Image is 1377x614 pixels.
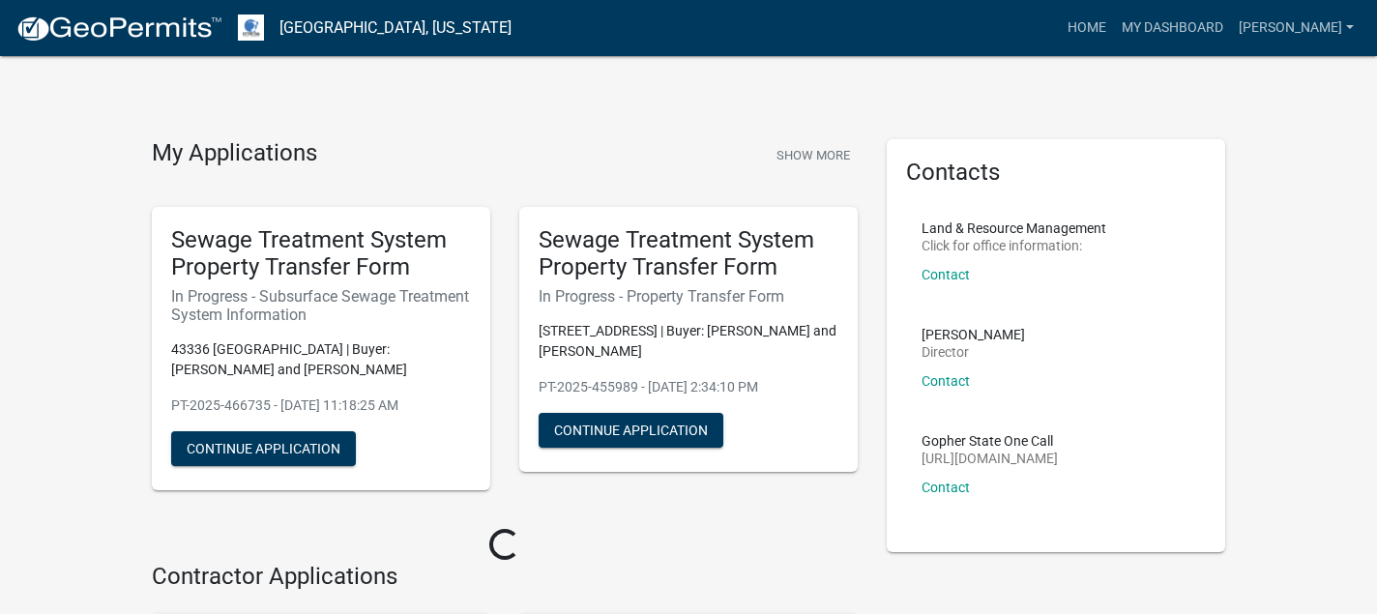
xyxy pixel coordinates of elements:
h5: Sewage Treatment System Property Transfer Form [171,226,471,282]
a: Contact [922,373,970,389]
p: [PERSON_NAME] [922,328,1025,341]
p: Gopher State One Call [922,434,1058,448]
a: Home [1060,10,1114,46]
h4: Contractor Applications [152,563,858,591]
h4: My Applications [152,139,317,168]
p: 43336 [GEOGRAPHIC_DATA] | Buyer: [PERSON_NAME] and [PERSON_NAME] [171,339,471,380]
a: [GEOGRAPHIC_DATA], [US_STATE] [279,12,512,44]
button: Show More [769,139,858,171]
h6: In Progress - Property Transfer Form [539,287,838,306]
h5: Sewage Treatment System Property Transfer Form [539,226,838,282]
p: [STREET_ADDRESS] | Buyer: [PERSON_NAME] and [PERSON_NAME] [539,321,838,362]
a: Contact [922,267,970,282]
p: PT-2025-466735 - [DATE] 11:18:25 AM [171,395,471,416]
p: Director [922,345,1025,359]
p: PT-2025-455989 - [DATE] 2:34:10 PM [539,377,838,397]
p: [URL][DOMAIN_NAME] [922,452,1058,465]
a: Contact [922,480,970,495]
img: Otter Tail County, Minnesota [238,15,264,41]
button: Continue Application [171,431,356,466]
h6: In Progress - Subsurface Sewage Treatment System Information [171,287,471,324]
p: Land & Resource Management [922,221,1106,235]
button: Continue Application [539,413,723,448]
h5: Contacts [906,159,1206,187]
a: [PERSON_NAME] [1231,10,1362,46]
p: Click for office information: [922,239,1106,252]
a: My Dashboard [1114,10,1231,46]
